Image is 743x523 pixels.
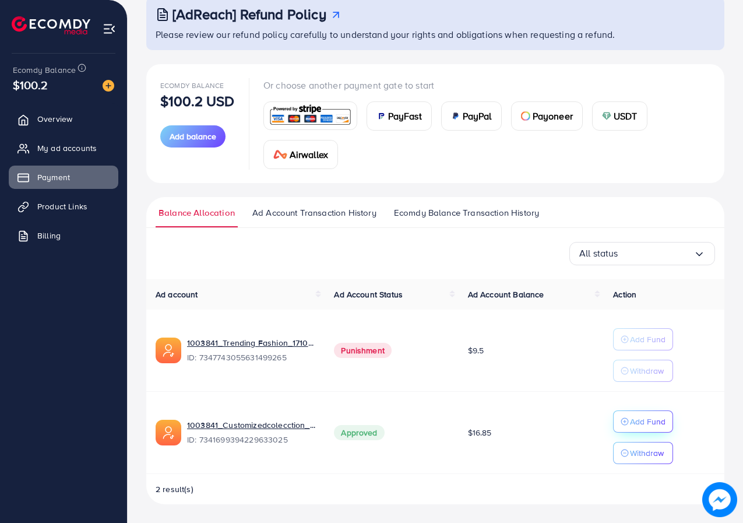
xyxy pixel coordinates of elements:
[267,103,353,128] img: card
[103,22,116,36] img: menu
[273,150,287,159] img: card
[160,94,235,108] p: $100.2 USD
[156,27,717,41] p: Please review our refund policy carefully to understand your rights and obligations when requesti...
[468,289,544,300] span: Ad Account Balance
[592,101,647,131] a: cardUSDT
[290,148,328,162] span: Airwallex
[9,224,118,247] a: Billing
[613,410,673,433] button: Add Fund
[579,244,618,262] span: All status
[156,420,181,445] img: ic-ads-acc.e4c84228.svg
[187,352,315,363] span: ID: 7347743055631499265
[9,195,118,218] a: Product Links
[37,230,61,241] span: Billing
[533,109,573,123] span: Payoneer
[9,107,118,131] a: Overview
[263,101,357,130] a: card
[468,345,484,356] span: $9.5
[630,415,665,429] p: Add Fund
[702,482,737,517] img: image
[263,140,338,169] a: cardAirwallex
[12,16,90,34] img: logo
[9,136,118,160] a: My ad accounts
[37,142,97,154] span: My ad accounts
[630,446,664,460] p: Withdraw
[441,101,502,131] a: cardPayPal
[569,242,715,265] div: Search for option
[170,131,216,142] span: Add balance
[613,442,673,464] button: Withdraw
[13,76,48,93] span: $100.2
[172,6,326,23] h3: [AdReach] Refund Policy
[156,483,193,495] span: 2 result(s)
[187,337,315,349] a: 1003841_Trending Fashion_1710779767967
[263,78,710,92] p: Or choose another payment gate to start
[618,244,693,262] input: Search for option
[521,111,530,121] img: card
[613,289,636,300] span: Action
[9,166,118,189] a: Payment
[630,332,665,346] p: Add Fund
[511,101,583,131] a: cardPayoneer
[187,337,315,364] div: <span class='underline'>1003841_Trending Fashion_1710779767967</span></br>7347743055631499265
[334,425,384,440] span: Approved
[187,419,315,431] a: 1003841_Customizedcolecction_1709372613954
[602,111,611,121] img: card
[37,201,87,212] span: Product Links
[388,109,422,123] span: PayFast
[613,360,673,382] button: Withdraw
[468,427,492,438] span: $16.85
[156,289,198,300] span: Ad account
[463,109,492,123] span: PayPal
[160,125,226,148] button: Add balance
[614,109,638,123] span: USDT
[187,434,315,445] span: ID: 7341699394229633025
[334,343,392,358] span: Punishment
[160,80,224,90] span: Ecomdy Balance
[252,206,376,219] span: Ad Account Transaction History
[103,80,114,92] img: image
[156,338,181,363] img: ic-ads-acc.e4c84228.svg
[13,64,76,76] span: Ecomdy Balance
[630,364,664,378] p: Withdraw
[613,328,673,350] button: Add Fund
[159,206,235,219] span: Balance Allocation
[37,113,72,125] span: Overview
[376,111,386,121] img: card
[394,206,539,219] span: Ecomdy Balance Transaction History
[451,111,460,121] img: card
[334,289,403,300] span: Ad Account Status
[37,171,70,183] span: Payment
[367,101,432,131] a: cardPayFast
[187,419,315,446] div: <span class='underline'>1003841_Customizedcolecction_1709372613954</span></br>7341699394229633025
